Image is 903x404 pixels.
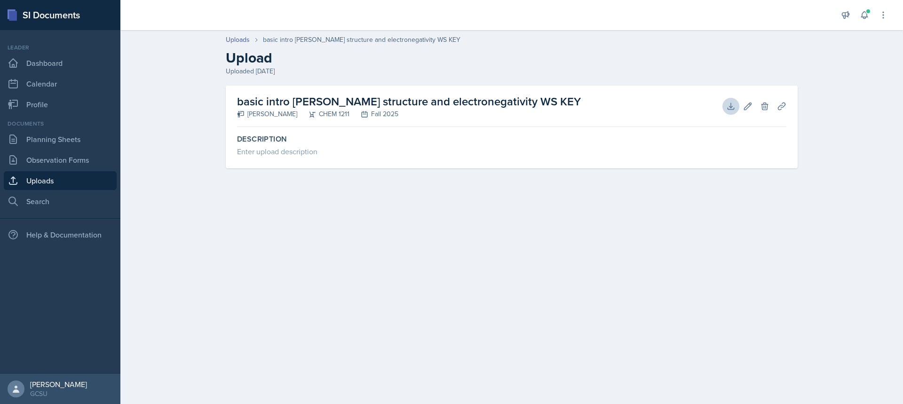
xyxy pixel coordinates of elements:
div: Enter upload description [237,146,786,157]
div: [PERSON_NAME] [30,380,87,389]
h2: Upload [226,49,798,66]
div: Fall 2025 [349,109,398,119]
div: Help & Documentation [4,225,117,244]
div: Documents [4,119,117,128]
div: Uploaded [DATE] [226,66,798,76]
a: Dashboard [4,54,117,72]
label: Description [237,135,786,144]
h2: basic intro [PERSON_NAME] structure and electronegativity WS KEY [237,93,581,110]
div: GCSU [30,389,87,398]
div: basic intro [PERSON_NAME] structure and electronegativity WS KEY [263,35,460,45]
a: Calendar [4,74,117,93]
a: Planning Sheets [4,130,117,149]
a: Profile [4,95,117,114]
div: Leader [4,43,117,52]
div: CHEM 1211 [297,109,349,119]
a: Uploads [226,35,250,45]
a: Uploads [4,171,117,190]
a: Search [4,192,117,211]
a: Observation Forms [4,151,117,169]
div: [PERSON_NAME] [237,109,297,119]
